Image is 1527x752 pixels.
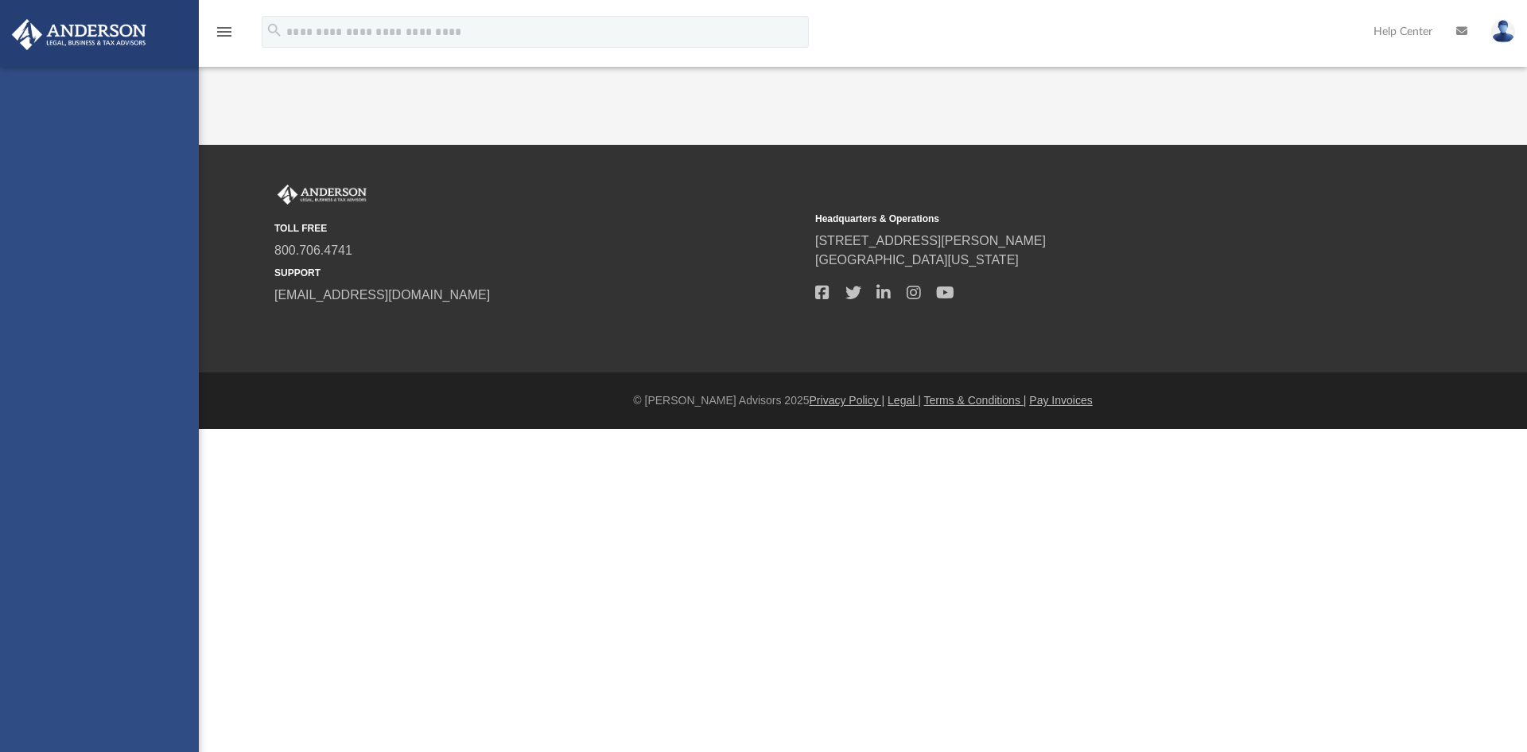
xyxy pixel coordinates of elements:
i: search [266,21,283,39]
div: © [PERSON_NAME] Advisors 2025 [199,392,1527,409]
img: Anderson Advisors Platinum Portal [274,185,370,205]
img: User Pic [1491,20,1515,43]
img: Anderson Advisors Platinum Portal [7,19,151,50]
small: SUPPORT [274,266,804,280]
a: [STREET_ADDRESS][PERSON_NAME] [815,234,1046,247]
a: 800.706.4741 [274,244,352,257]
small: TOLL FREE [274,221,804,236]
a: [EMAIL_ADDRESS][DOMAIN_NAME] [274,288,490,302]
i: menu [215,22,234,41]
a: Terms & Conditions | [924,394,1027,407]
a: menu [215,30,234,41]
a: Legal | [888,394,921,407]
a: Pay Invoices [1029,394,1092,407]
a: Privacy Policy | [810,394,885,407]
a: [GEOGRAPHIC_DATA][US_STATE] [815,253,1019,267]
small: Headquarters & Operations [815,212,1345,226]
